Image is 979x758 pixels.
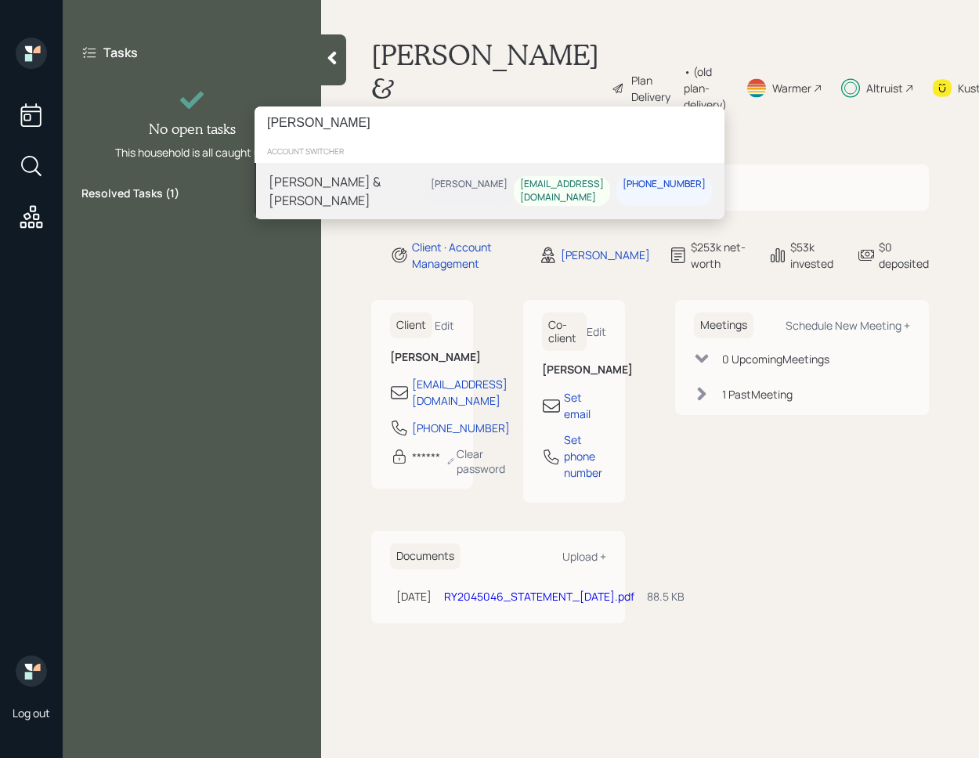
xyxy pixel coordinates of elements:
input: Type a command or search… [255,106,724,139]
div: [EMAIL_ADDRESS][DOMAIN_NAME] [520,178,604,204]
div: [PERSON_NAME] & [PERSON_NAME] [269,172,424,210]
div: [PHONE_NUMBER] [623,178,706,191]
div: [PERSON_NAME] [431,178,508,191]
div: account switcher [255,139,724,163]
